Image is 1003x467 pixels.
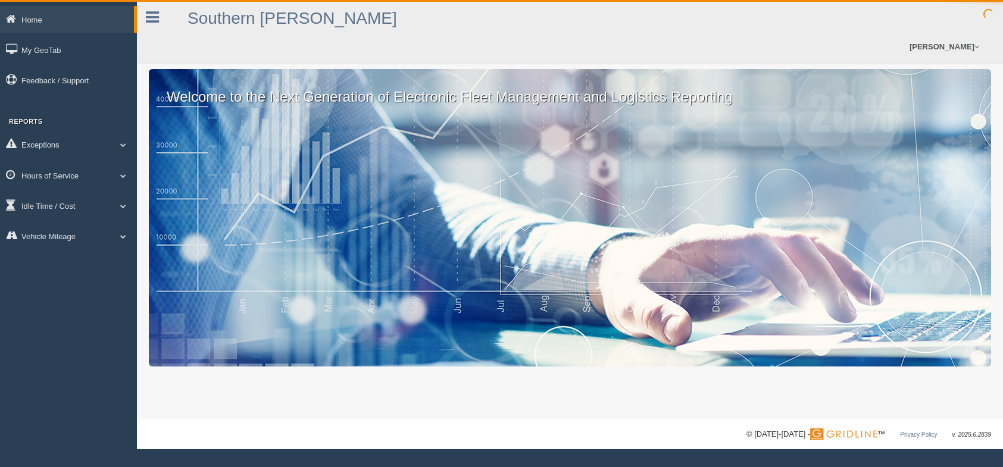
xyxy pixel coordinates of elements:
[900,431,937,438] a: Privacy Policy
[188,9,397,27] a: Southern [PERSON_NAME]
[810,428,877,440] img: Gridline
[904,30,985,64] a: [PERSON_NAME]
[952,431,991,438] span: v. 2025.6.2839
[746,428,991,441] div: © [DATE]-[DATE] - ™
[149,69,991,107] p: Welcome to the Next Generation of Electronic Fleet Management and Logistics Reporting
